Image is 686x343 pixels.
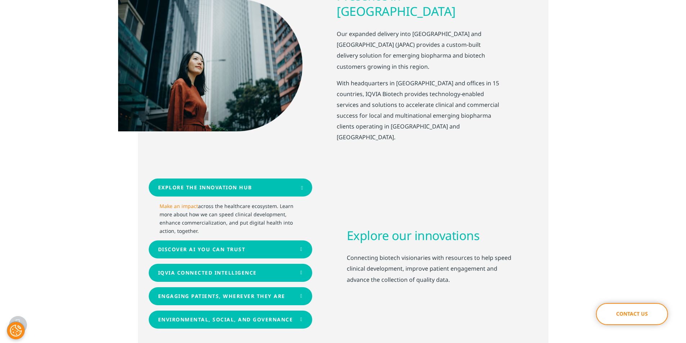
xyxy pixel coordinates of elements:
div: Discover AI you can trust [158,247,246,253]
p: Connecting biotech visionaries with resources to help speed clinical development, improve patient... [347,252,512,285]
div: Engaging patients, wherever they are [158,293,285,299]
div: Explore the Innovation Hub [158,185,252,191]
p: across the healthcare ecosystem. Learn more about how we can speed clinical development, enhance ... [160,202,301,235]
a: Contact Us [596,303,668,325]
h3: Explore our innovations [347,228,512,244]
div: Environmental, Social, and Governance [158,317,293,323]
a: Make an impact [160,203,198,209]
p: With headquarters in [GEOGRAPHIC_DATA] and offices in 15 countries, IQVIA Biotech provides techno... [337,78,503,143]
button: Cookies Settings [7,321,25,339]
div: IQVIA Connected Intelligence [158,270,257,276]
p: Our expanded delivery into [GEOGRAPHIC_DATA] and [GEOGRAPHIC_DATA] (JAPAC) provides a custom-buil... [337,28,503,77]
